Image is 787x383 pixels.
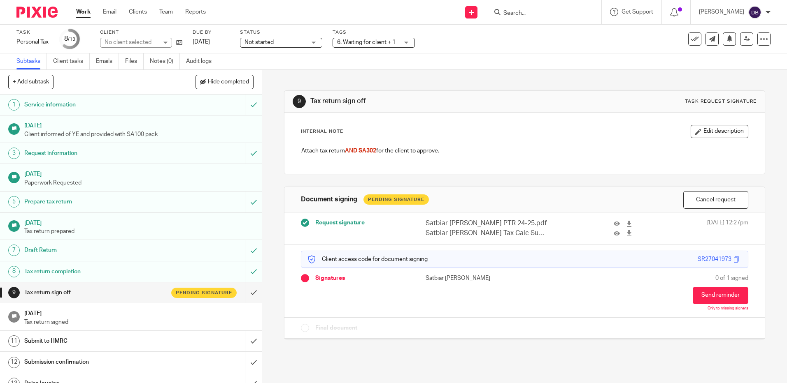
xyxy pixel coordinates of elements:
div: No client selected [105,38,158,46]
p: Satbiar [PERSON_NAME] Tax Calc Summary 24-25.pdf [426,228,550,238]
h1: Service information [24,99,166,111]
div: Mark as done [245,331,262,351]
label: Task [16,29,49,36]
h1: Tax return sign off [24,286,166,299]
span: Not started [244,39,274,45]
div: 5 [8,196,20,208]
span: AND SA302 [345,148,376,154]
img: svg%3E [748,6,761,19]
div: 9 [293,95,306,108]
a: Email [103,8,116,16]
a: Notes (0) [150,53,180,69]
button: Send reminder [693,287,748,304]
span: [DATE] 12:27pm [707,219,748,238]
h1: Prepare tax return [24,196,166,208]
p: Client informed of YE and provided with SA100 pack [24,130,254,138]
div: Mark as to do [245,95,262,115]
button: Snooze task [723,32,736,46]
h1: Request information [24,147,166,159]
div: Mark as to do [245,191,262,212]
h1: Tax return sign off [310,97,542,106]
span: Copy to clipboard [733,256,740,263]
h1: Submit to HMRC [24,335,166,347]
label: Due by [193,29,230,36]
div: 8 [64,34,75,44]
div: Mark as done [245,282,262,303]
p: Tax return prepared [24,227,254,235]
span: 6. Waiting for client + 1 [337,39,396,45]
i: Preview [614,221,620,227]
p: Attach tax return for the client to approve. [301,147,747,155]
div: Pending Signature [363,194,429,205]
p: Paperwork Requested [24,179,254,187]
p: [PERSON_NAME] [699,8,744,16]
p: Client access code for document signing [307,255,428,263]
label: Client [100,29,182,36]
a: Team [159,8,173,16]
span: 0 of 1 signed [715,274,748,282]
div: 12 [8,357,20,368]
small: /13 [68,37,75,42]
div: 11 [8,335,20,347]
span: Request signature [315,219,365,227]
a: Client tasks [53,53,90,69]
h1: Tax return completion [24,265,166,278]
p: Satbiar [PERSON_NAME] [426,274,524,282]
div: 8 [8,266,20,277]
div: SR27041973 [698,255,731,263]
h1: Submission confirmation [24,356,166,368]
h1: [DATE] [24,168,254,178]
button: + Add subtask [8,75,54,89]
a: Work [76,8,91,16]
i: Open client page [176,39,182,46]
i: Preview [614,230,620,236]
div: 1 [8,99,20,111]
label: Tags [333,29,415,36]
p: Tax return signed [24,318,254,326]
span: Get Support [622,9,653,15]
button: Cancel request [683,191,748,209]
div: 9 [8,287,20,298]
div: Mark as to do [245,261,262,282]
a: Audit logs [186,53,218,69]
img: Pixie [16,7,58,18]
div: Task request signature [685,98,757,105]
a: Reassign task [740,32,753,46]
a: Subtasks [16,53,47,69]
h1: [DATE] [24,217,254,227]
div: 7 [8,245,20,256]
span: Hide completed [208,79,249,85]
div: Mark as done [245,352,262,372]
span: Signatures [315,274,345,282]
div: Mark as to do [245,240,262,261]
a: Emails [96,53,119,69]
p: Only to missing signers [708,306,748,311]
h1: [DATE] [24,307,254,318]
a: Send new email to Satbiar Rabidas [706,32,719,46]
input: Search [503,10,577,17]
a: Files [125,53,144,69]
span: Final document [315,324,357,332]
button: Edit description [691,125,748,138]
button: Hide completed [196,75,254,89]
div: Mark as to do [245,143,262,164]
label: Status [240,29,322,36]
a: Reports [185,8,206,16]
span: [DATE] [193,39,210,45]
p: Satbiar [PERSON_NAME] PTR 24-25.pdf [426,219,550,228]
h1: Document signing [301,195,357,204]
span: Pending signature [176,289,232,296]
h1: Draft Return [24,244,166,256]
div: Personal Tax [16,38,49,46]
div: 3 [8,148,20,159]
h1: [DATE] [24,120,254,130]
a: Clients [129,8,147,16]
p: Internal Note [301,128,343,135]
